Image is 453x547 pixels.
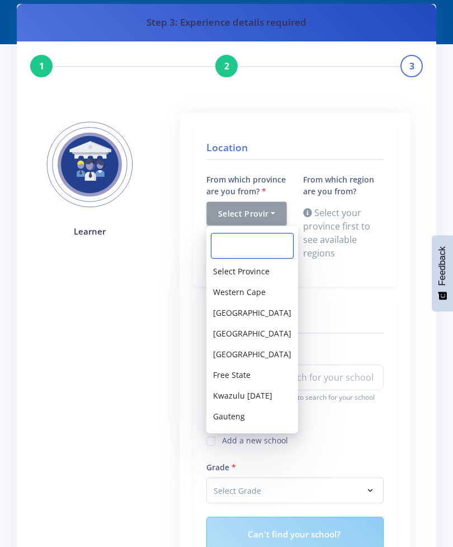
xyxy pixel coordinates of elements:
[213,390,272,401] span: Kwazulu [DATE]
[437,246,447,286] span: Feedback
[218,208,268,219] div: Select Province
[213,369,251,381] span: Free State
[213,328,291,339] span: [GEOGRAPHIC_DATA]
[38,225,141,238] h4: Learner
[213,348,291,360] span: [GEOGRAPHIC_DATA]
[211,233,294,259] input: Search
[38,113,141,217] img: Learner
[303,174,384,197] label: From which region are you from?
[303,206,384,260] div: Select your province first to see available regions
[30,55,53,77] div: 1
[215,55,238,77] div: 2
[30,15,423,30] h3: Step 3: Experience details required
[206,202,287,226] button: Select Province
[432,235,453,311] button: Feedback - Show survey
[206,174,287,197] label: From which province are you from?
[206,461,236,473] label: Grade
[400,55,423,77] div: 3
[213,286,266,298] span: Western Cape
[213,265,270,277] span: Select Province
[206,140,384,160] h4: Location
[213,410,245,422] span: Gauteng
[248,528,370,541] h6: Can't find your school?
[213,307,291,319] span: [GEOGRAPHIC_DATA]
[222,434,288,443] label: Add a new school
